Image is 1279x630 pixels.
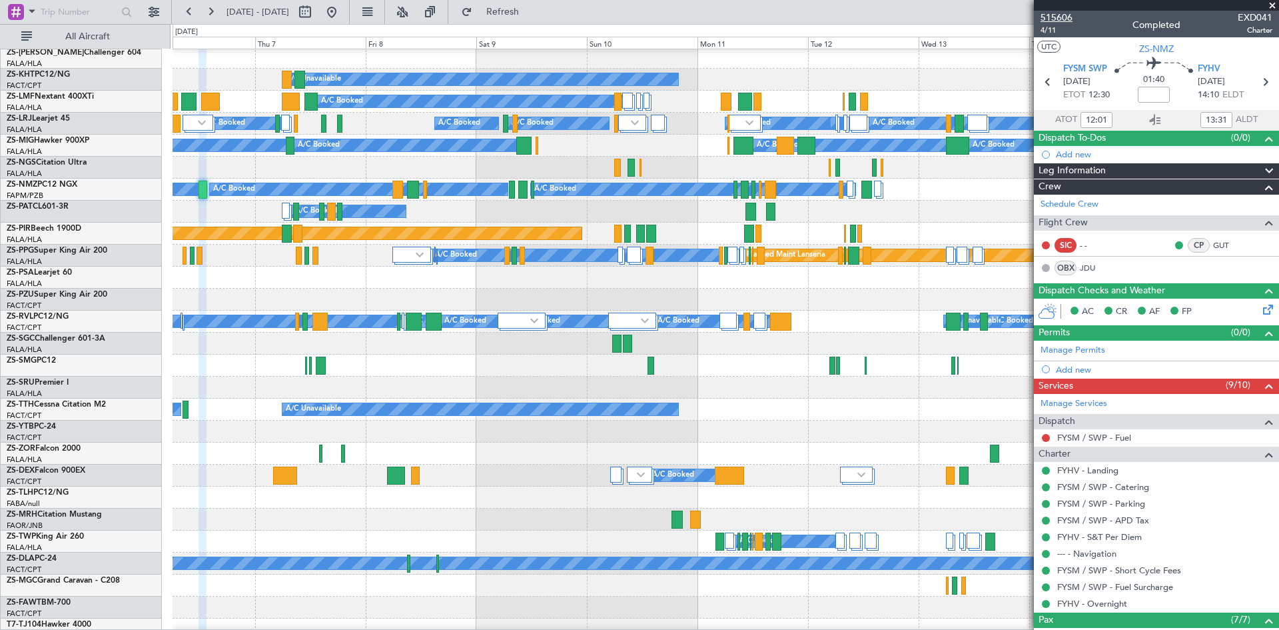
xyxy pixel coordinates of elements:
[7,203,69,211] a: ZS-PATCL601-3R
[1041,11,1072,25] span: 515606
[7,533,84,541] a: ZS-TWPKing Air 260
[7,379,69,387] a: ZS-SRUPremier I
[7,115,70,123] a: ZS-LRJLearjet 45
[1080,262,1110,274] a: JDU
[1057,598,1127,609] a: FYHV - Overnight
[530,318,538,323] img: arrow-gray.svg
[366,37,476,49] div: Fri 8
[7,379,35,387] span: ZS-SRU
[1041,198,1098,211] a: Schedule Crew
[1231,325,1250,339] span: (0/0)
[1231,131,1250,145] span: (0/0)
[1198,63,1220,76] span: FYHV
[1080,239,1110,251] div: - -
[1039,613,1053,628] span: Pax
[7,511,37,519] span: ZS-MRH
[198,120,206,125] img: arrow-gray.svg
[7,181,37,189] span: ZS-NMZ
[1057,465,1118,476] a: FYHV - Landing
[991,311,1033,331] div: A/C Booked
[1063,89,1085,102] span: ETOT
[7,411,41,421] a: FACT/CPT
[1057,548,1116,559] a: --- - Navigation
[7,169,42,179] a: FALA/HLA
[7,225,81,233] a: ZS-PIRBeech 1900D
[444,311,486,331] div: A/C Booked
[1200,112,1232,128] input: --:--
[7,247,107,255] a: ZS-PPGSuper King Air 200
[1198,89,1219,102] span: 14:10
[1226,378,1250,392] span: (9/10)
[1039,215,1088,231] span: Flight Crew
[1231,613,1250,627] span: (7/7)
[1057,498,1145,509] a: FYSM / SWP - Parking
[7,599,71,607] a: ZS-FAWTBM-700
[321,91,363,111] div: A/C Booked
[455,1,535,23] button: Refresh
[7,279,42,289] a: FALA/HLA
[35,32,141,41] span: All Aircraft
[7,147,42,157] a: FALA/HLA
[1057,481,1149,493] a: FYSM / SWP - Catering
[1080,112,1112,128] input: --:--
[641,318,649,323] img: arrow-gray.svg
[7,93,94,101] a: ZS-LMFNextant 400XTi
[1057,432,1131,443] a: FYSM / SWP - Fuel
[7,59,42,69] a: FALA/HLA
[7,335,105,343] a: ZS-SGCChallenger 601-3A
[41,2,117,22] input: Trip Number
[7,467,85,475] a: ZS-DEXFalcon 900EX
[7,313,33,321] span: ZS-RVL
[1057,515,1149,526] a: FYSM / SWP - APD Tax
[7,235,42,245] a: FALA/HLA
[1056,149,1272,160] div: Add new
[1236,113,1258,127] span: ALDT
[7,555,35,563] span: ZS-DLA
[1188,238,1210,253] div: CP
[7,323,41,333] a: FACT/CPT
[808,37,919,49] div: Tue 12
[7,389,42,399] a: FALA/HLA
[7,203,33,211] span: ZS-PAT
[7,71,35,79] span: ZS-KHT
[697,37,808,49] div: Mon 11
[298,135,340,155] div: A/C Booked
[1055,261,1076,275] div: OBX
[7,301,41,311] a: FACT/CPT
[15,26,145,47] button: All Aircraft
[1132,18,1180,32] div: Completed
[1057,531,1142,543] a: FYHV - S&T Per Diem
[7,71,70,79] a: ZS-KHTPC12/NG
[7,445,35,453] span: ZS-ZOR
[637,472,645,477] img: arrow-gray.svg
[1057,581,1173,593] a: FYSM / SWP - Fuel Surcharge
[7,137,89,145] a: ZS-MIGHawker 900XP
[1055,113,1077,127] span: ATOT
[919,37,1029,49] div: Wed 13
[295,201,337,221] div: A/C Booked
[7,621,41,629] span: T7-TJ104
[7,269,34,277] span: ZS-PSA
[857,472,865,477] img: arrow-gray.svg
[1041,397,1107,411] a: Manage Services
[7,115,32,123] span: ZS-LRJ
[7,423,56,431] a: ZS-YTBPC-24
[1238,11,1272,25] span: EXD041
[7,423,34,431] span: ZS-YTB
[7,489,33,497] span: ZS-TLH
[255,37,366,49] div: Thu 7
[226,6,289,18] span: [DATE] - [DATE]
[1088,89,1110,102] span: 12:30
[203,113,245,133] div: A/C Booked
[973,135,1015,155] div: A/C Booked
[7,577,120,585] a: ZS-MGCGrand Caravan - C208
[7,599,37,607] span: ZS-FAW
[7,467,35,475] span: ZS-DEX
[873,113,915,133] div: A/C Booked
[1039,325,1070,341] span: Permits
[435,245,477,265] div: A/C Booked
[286,399,341,419] div: A/C Unavailable
[7,357,37,365] span: ZS-SMG
[7,291,34,299] span: ZS-PZU
[652,465,694,485] div: A/C Booked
